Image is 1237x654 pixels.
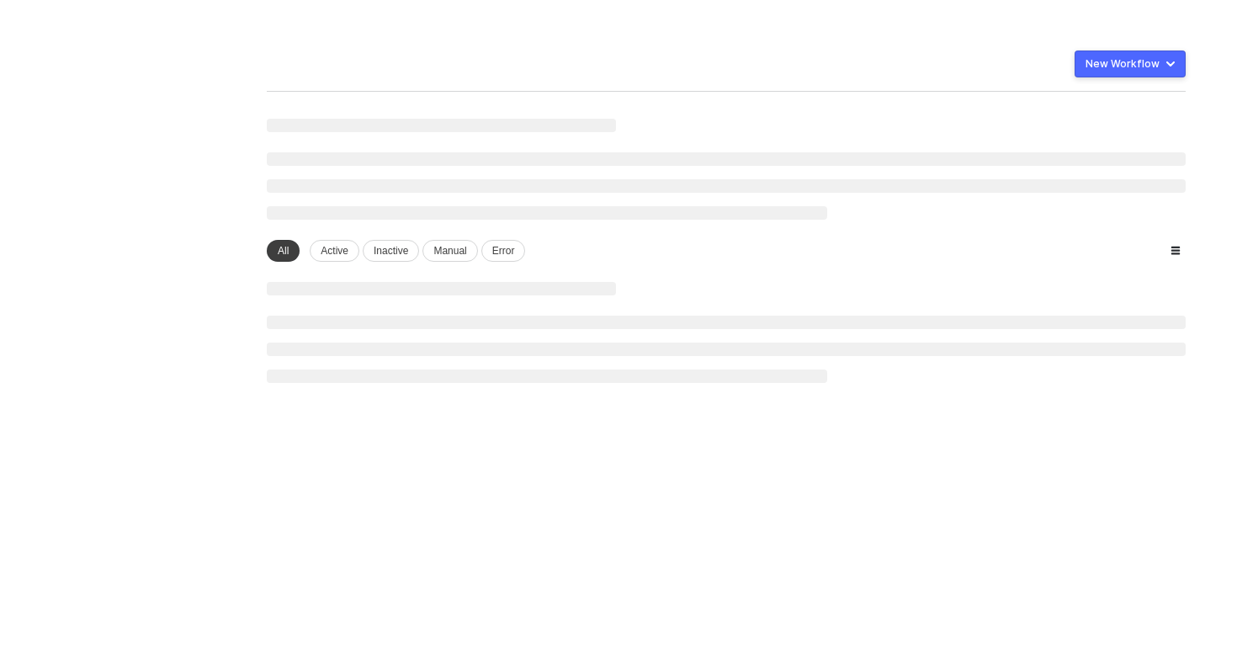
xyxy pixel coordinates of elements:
[422,240,477,262] div: Manual
[1086,57,1160,71] div: New Workflow
[310,240,359,262] div: Active
[1075,51,1186,77] button: New Workflow
[267,240,300,262] div: All
[363,240,419,262] div: Inactive
[481,240,526,262] div: Error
